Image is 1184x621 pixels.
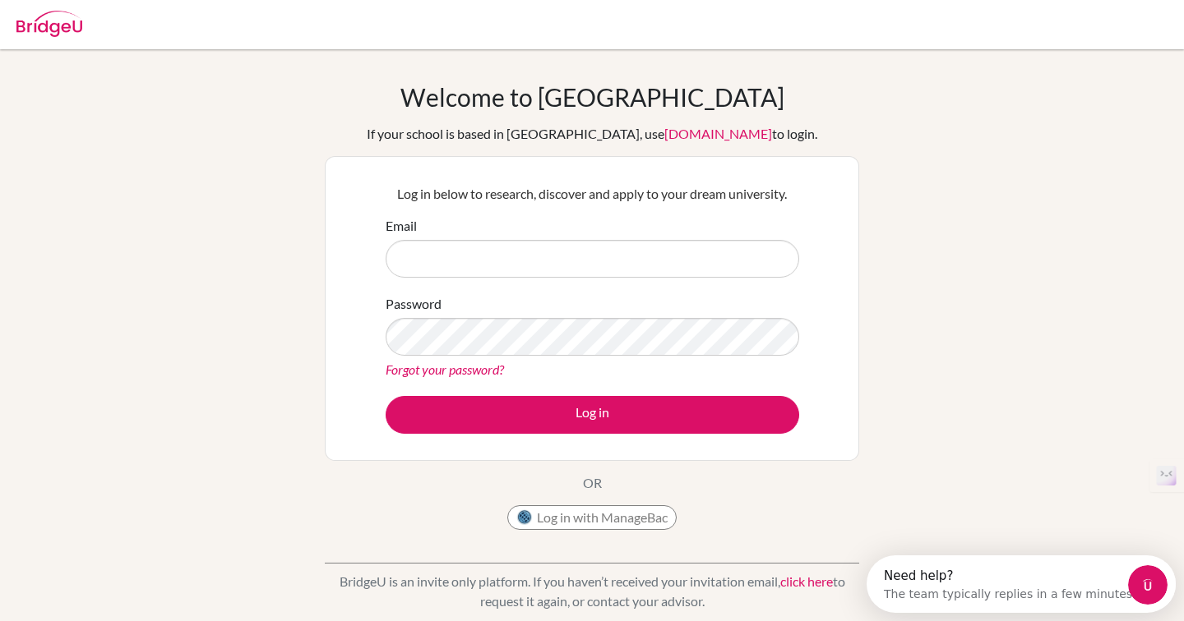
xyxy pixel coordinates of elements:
[367,124,817,144] div: If your school is based in [GEOGRAPHIC_DATA], use to login.
[867,555,1176,613] iframe: Intercom live chat discovery launcher
[386,294,442,314] label: Password
[583,473,602,493] p: OR
[664,126,772,141] a: [DOMAIN_NAME]
[386,361,504,377] a: Forgot your password?
[386,396,799,434] button: Log in
[16,11,82,37] img: Bridge-U
[507,505,677,530] button: Log in with ManageBac
[780,573,833,589] a: click here
[325,572,859,611] p: BridgeU is an invite only platform. If you haven’t received your invitation email, to request it ...
[386,184,799,204] p: Log in below to research, discover and apply to your dream university.
[386,216,417,236] label: Email
[1128,565,1168,605] iframe: Intercom live chat
[400,82,784,112] h1: Welcome to [GEOGRAPHIC_DATA]
[17,14,270,27] div: Need help?
[7,7,318,52] div: Open Intercom Messenger
[17,27,270,44] div: The team typically replies in a few minutes.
